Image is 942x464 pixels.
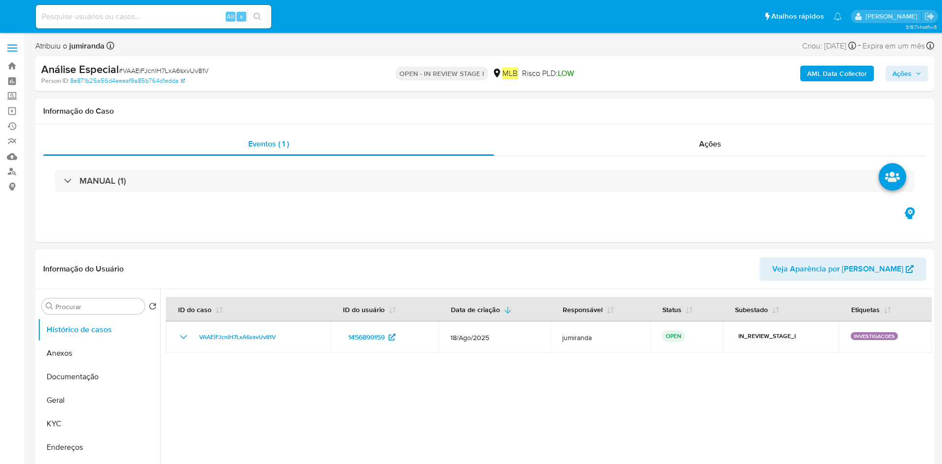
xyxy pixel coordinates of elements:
p: OPEN - IN REVIEW STAGE I [395,67,488,80]
b: Person ID [41,76,68,85]
a: 8e871b25a56d4eeeaf9a85b764d1edda [70,76,185,85]
span: Alt [227,12,235,21]
button: Histórico de casos [38,318,160,342]
a: Notificações [834,12,842,21]
b: AML Data Collector [807,66,867,81]
b: Análise Especial [41,61,119,77]
span: - [858,39,861,52]
h1: Informação do Caso [43,106,926,116]
span: # VAAEiFJcnlH7LxA6sxvUv81V [119,66,209,75]
span: Risco PLD: [522,68,574,79]
button: KYC [38,412,160,436]
a: Sair [924,11,935,22]
div: MANUAL (1) [55,170,915,192]
em: MLB [502,67,518,79]
button: search-icon [247,10,267,24]
span: Atribuiu o [35,41,105,51]
button: Documentação [38,365,160,389]
span: Ações [699,138,721,149]
span: Ações [892,66,912,81]
button: Veja Aparência por [PERSON_NAME] [759,257,926,281]
button: Anexos [38,342,160,365]
button: Procurar [46,302,53,310]
span: s [240,12,243,21]
span: Atalhos rápidos [771,11,824,22]
p: juliane.miranda@mercadolivre.com [865,12,921,21]
span: Eventos ( 1 ) [248,138,289,149]
h3: MANUAL (1) [79,175,126,186]
span: Veja Aparência por [PERSON_NAME] [772,257,903,281]
input: Procurar [55,302,141,311]
h1: Informação do Usuário [43,264,124,274]
div: Criou: [DATE] [802,39,856,52]
input: Pesquise usuários ou casos... [36,10,271,23]
button: Retornar ao pedido padrão [149,302,157,313]
span: LOW [558,68,574,79]
button: AML Data Collector [800,66,874,81]
button: Endereços [38,436,160,459]
span: Expira em um mês [863,41,925,51]
button: Geral [38,389,160,412]
button: Ações [886,66,928,81]
b: jumiranda [67,40,105,51]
